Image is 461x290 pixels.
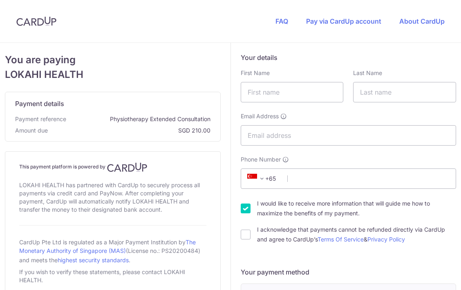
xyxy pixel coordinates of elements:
div: If you wish to verify these statements, please contact LOKAHI HEALTH. [19,266,206,286]
span: Email Address [241,112,279,120]
label: I acknowledge that payments cannot be refunded directly via CardUp and agree to CardUp’s & [257,225,457,244]
input: Email address [241,125,457,146]
h5: Your payment method [241,267,457,277]
span: Amount due [15,126,48,135]
a: FAQ [275,17,288,25]
span: +65 [247,174,267,184]
a: highest security standards [58,257,129,263]
span: Phone Number [241,155,281,164]
label: First Name [241,69,270,77]
a: Terms Of Service [318,236,364,243]
img: CardUp [107,162,147,172]
h4: This payment platform is powered by [19,162,206,172]
span: +65 [245,174,282,184]
div: CardUp Pte Ltd is regulated as a Major Payment Institution by (License no.: PS20200484) and meets... [19,235,206,266]
label: Last Name [353,69,382,77]
label: I would like to receive more information that will guide me how to maximize the benefits of my pa... [257,199,457,218]
span: SGD 210.00 [51,126,210,135]
div: LOKAHI HEALTH has partnered with CardUp to securely process all payments via credit card and PayN... [19,179,206,215]
a: Privacy Policy [367,236,405,243]
a: Pay via CardUp account [306,17,381,25]
a: About CardUp [399,17,445,25]
span: LOKAHI HEALTH [5,67,221,82]
img: CardUp [16,16,56,26]
h5: Your details [241,53,457,62]
span: Payment reference [15,115,66,123]
span: Physiotherapy Extended Consultation [69,115,210,123]
span: You are paying [5,53,221,67]
input: First name [241,82,344,102]
span: Payment details [15,99,64,108]
input: Last name [353,82,456,102]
